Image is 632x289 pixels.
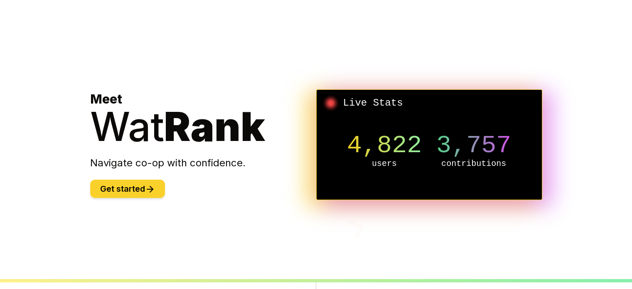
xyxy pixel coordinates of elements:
p: Navigate co-op with confidence. [90,156,316,170]
h1: Meet [90,91,316,146]
span: Wat [90,102,164,151]
span: Rank [164,102,265,151]
a: Get started [90,185,165,193]
button: Get started [90,180,165,198]
p: 4,822 [340,133,429,158]
p: 3,757 [429,133,519,158]
h2: Live Stats [323,96,535,110]
p: contributions [429,158,519,170]
p: users [340,158,429,170]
